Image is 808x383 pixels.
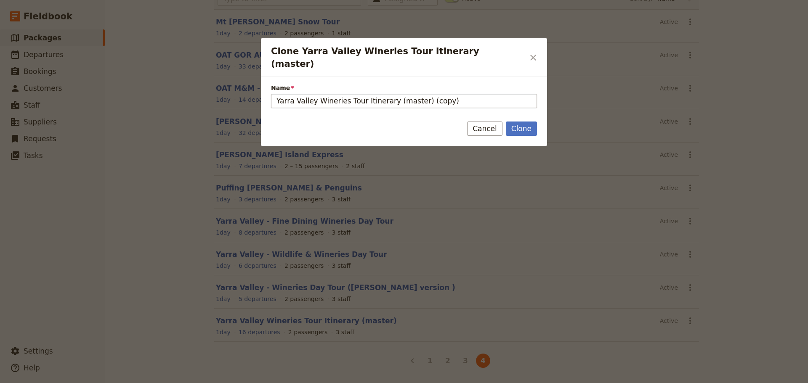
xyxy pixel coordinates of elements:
[271,94,537,108] input: Name
[271,45,524,70] h2: Clone Yarra Valley Wineries Tour Itinerary (master)
[467,122,502,136] button: Cancel
[526,50,540,65] button: Close dialog
[271,84,537,92] span: Name
[506,122,537,136] button: Clone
